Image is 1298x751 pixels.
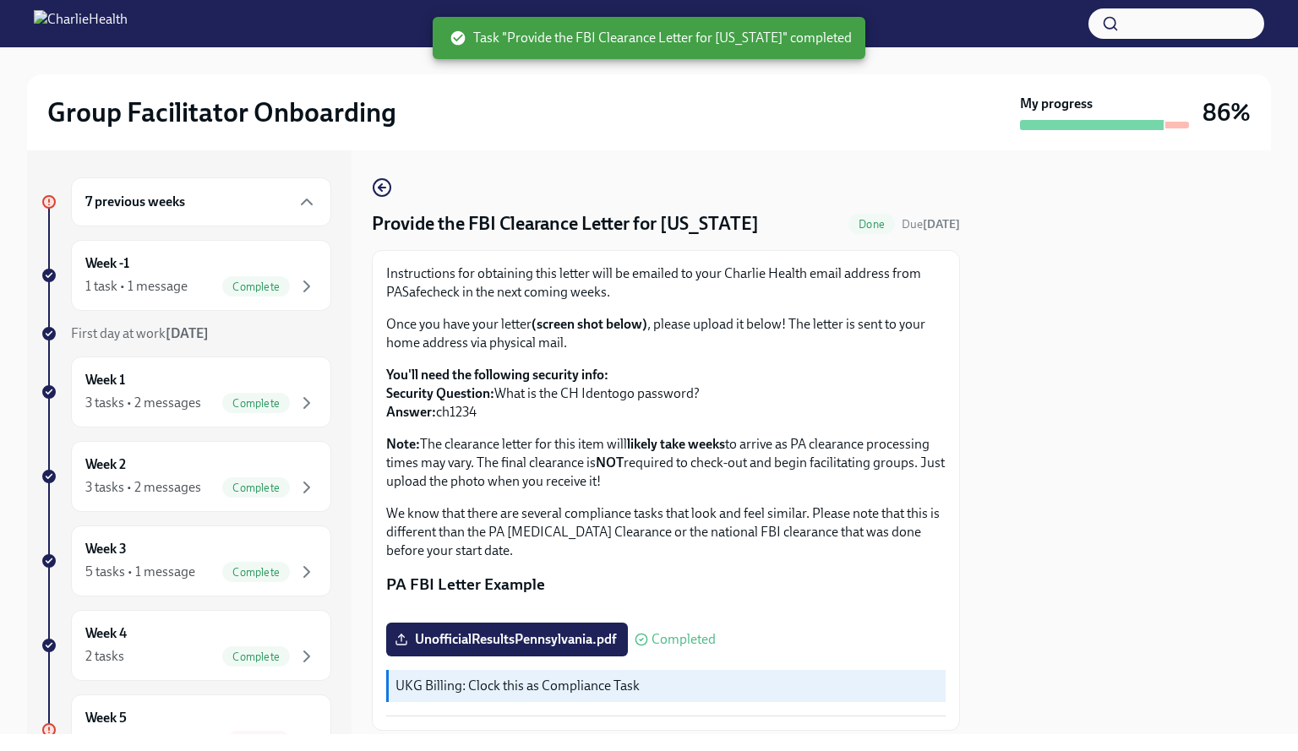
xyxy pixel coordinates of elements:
img: CharlieHealth [34,10,128,37]
span: Complete [222,280,290,293]
div: 7 previous weeks [71,177,331,226]
a: Week 35 tasks • 1 messageComplete [41,525,331,596]
h6: Week 5 [85,709,127,727]
div: 1 task • 1 message [85,277,188,296]
label: UnofficialResultsPennsylvania.pdf [386,623,628,656]
h6: 7 previous weeks [85,193,185,211]
div: 3 tasks • 2 messages [85,394,201,412]
h4: Provide the FBI Clearance Letter for [US_STATE] [372,211,759,237]
div: 5 tasks • 1 message [85,563,195,581]
p: Once you have your letter , please upload it below! The letter is sent to your home address via p... [386,315,946,352]
span: Completed [652,633,716,646]
h3: 86% [1203,97,1251,128]
strong: likely take weeks [627,436,725,452]
h6: Week -1 [85,254,129,273]
div: 3 tasks • 2 messages [85,478,201,497]
strong: [DATE] [923,217,960,231]
strong: You'll need the following security info: [386,367,608,383]
h6: Week 1 [85,371,125,389]
strong: NOT [596,454,624,471]
a: Week 42 tasksComplete [41,610,331,681]
h6: Week 2 [85,455,126,474]
span: UnofficialResultsPennsylvania.pdf [398,631,616,648]
span: Complete [222,650,290,663]
a: First day at work[DATE] [41,324,331,343]
h2: Group Facilitator Onboarding [47,95,396,129]
p: UKG Billing: Clock this as Compliance Task [395,677,939,695]
p: We know that there are several compliance tasks that look and feel similar. Please note that this... [386,504,946,560]
h6: Week 4 [85,624,127,643]
p: What is the CH Identogo password? ch1234 [386,366,946,422]
span: Complete [222,566,290,579]
strong: Answer: [386,404,436,420]
div: 2 tasks • 1 message [85,732,194,750]
span: Complete [222,482,290,494]
span: Complete [222,397,290,410]
strong: My progress [1020,95,1093,113]
strong: (screen shot below) [532,316,647,332]
span: Task "Provide the FBI Clearance Letter for [US_STATE]" completed [450,29,852,47]
a: Week -11 task • 1 messageComplete [41,240,331,311]
strong: Note: [386,436,420,452]
span: August 6th, 2025 09:00 [902,216,960,232]
a: Week 23 tasks • 2 messagesComplete [41,441,331,512]
div: 2 tasks [85,647,124,666]
a: Week 13 tasks • 2 messagesComplete [41,356,331,427]
p: Instructions for obtaining this letter will be emailed to your Charlie Health email address from ... [386,264,946,302]
strong: [DATE] [166,325,209,341]
span: First day at work [71,325,209,341]
span: Due [902,217,960,231]
p: PA FBI Letter Example [386,574,946,596]
p: The clearance letter for this item will to arrive as PA clearance processing times may vary. The ... [386,435,946,491]
h6: Week 3 [85,540,127,558]
span: Done [848,218,895,231]
strong: Security Question: [386,385,494,401]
